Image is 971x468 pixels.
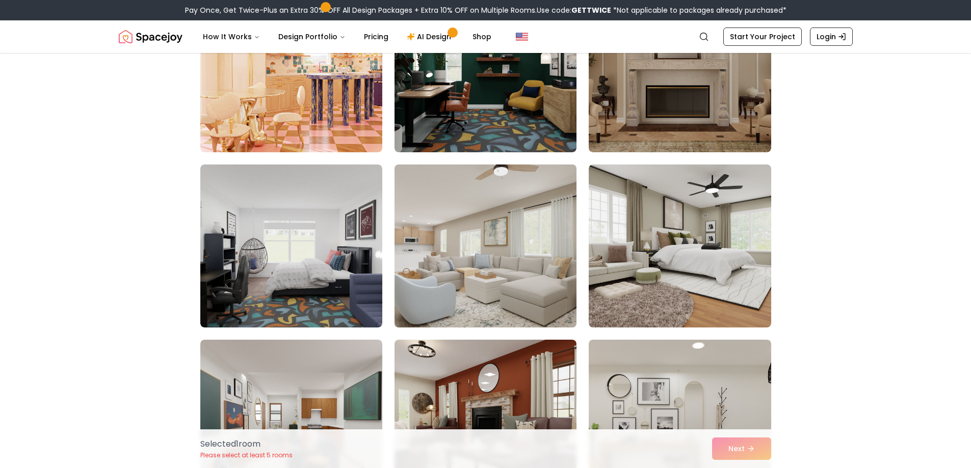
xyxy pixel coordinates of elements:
button: How It Works [195,26,268,47]
b: GETTWICE [571,5,611,15]
p: Please select at least 5 rooms [200,451,293,459]
a: Spacejoy [119,26,182,47]
nav: Global [119,20,853,53]
a: Pricing [356,26,397,47]
a: AI Design [399,26,462,47]
img: Room room-13 [200,164,382,327]
a: Start Your Project [723,27,802,46]
span: *Not applicable to packages already purchased* [611,5,786,15]
a: Login [810,27,853,46]
a: Shop [464,26,500,47]
button: Design Portfolio [270,26,354,47]
nav: Main [195,26,500,47]
img: Room room-14 [390,160,581,332]
img: Room room-15 [589,164,771,327]
img: United States [516,31,528,43]
p: Selected 1 room [200,438,293,450]
div: Pay Once, Get Twice-Plus an Extra 30% OFF All Design Packages + Extra 10% OFF on Multiple Rooms. [185,5,786,15]
span: Use code: [537,5,611,15]
img: Spacejoy Logo [119,26,182,47]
